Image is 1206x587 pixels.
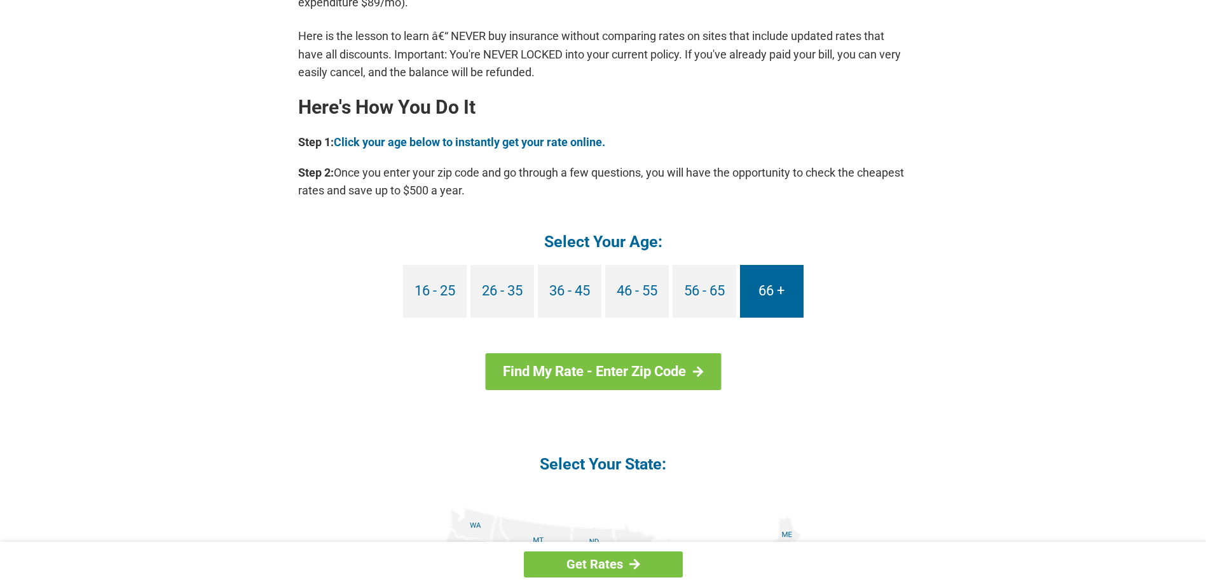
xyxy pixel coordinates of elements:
a: 36 - 45 [538,265,601,318]
p: Here is the lesson to learn â€“ NEVER buy insurance without comparing rates on sites that include... [298,27,908,81]
a: 16 - 25 [403,265,467,318]
h4: Select Your Age: [298,231,908,252]
a: Find My Rate - Enter Zip Code [485,353,721,390]
a: Click your age below to instantly get your rate online. [334,135,605,149]
p: Once you enter your zip code and go through a few questions, you will have the opportunity to che... [298,164,908,199]
a: 26 - 35 [470,265,534,318]
b: Step 2: [298,166,334,179]
a: 46 - 55 [605,265,669,318]
h4: Select Your State: [298,454,908,475]
h2: Here's How You Do It [298,97,908,118]
a: 66 + [740,265,804,318]
b: Step 1: [298,135,334,149]
a: Get Rates [524,551,683,577]
a: 56 - 65 [673,265,736,318]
